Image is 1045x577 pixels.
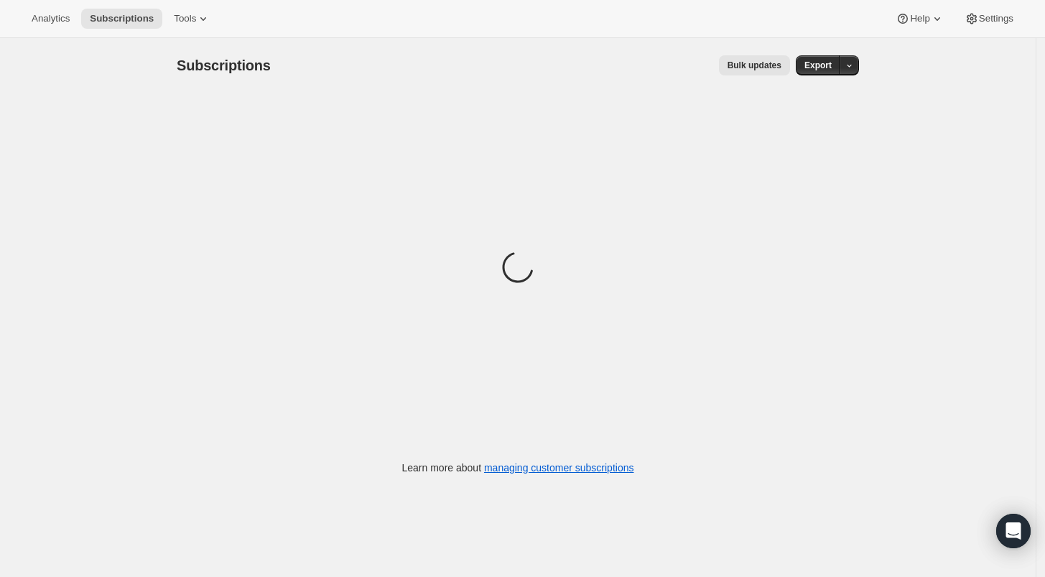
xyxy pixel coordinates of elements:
[804,60,832,71] span: Export
[996,514,1031,548] div: Open Intercom Messenger
[174,13,196,24] span: Tools
[402,461,634,475] p: Learn more about
[484,462,634,474] a: managing customer subscriptions
[796,55,840,75] button: Export
[719,55,790,75] button: Bulk updates
[23,9,78,29] button: Analytics
[728,60,781,71] span: Bulk updates
[177,57,271,73] span: Subscriptions
[910,13,929,24] span: Help
[165,9,219,29] button: Tools
[90,13,154,24] span: Subscriptions
[32,13,70,24] span: Analytics
[887,9,952,29] button: Help
[979,13,1013,24] span: Settings
[81,9,162,29] button: Subscriptions
[956,9,1022,29] button: Settings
